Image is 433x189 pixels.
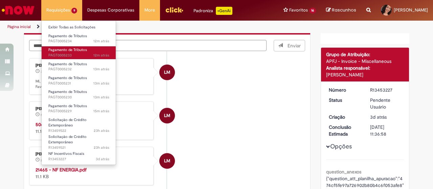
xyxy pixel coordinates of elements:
span: NF Incentivos Fiscais [48,151,84,156]
textarea: Digite sua mensagem aqui... [29,40,267,51]
span: 23h atrás [94,145,109,150]
time: 29/08/2025 15:50:51 [93,39,109,44]
span: PAGT0005233 [48,53,109,58]
span: PAGT0005230 [48,95,109,100]
span: Favoritos [289,7,308,14]
time: 28/08/2025 16:28:43 [41,158,53,162]
div: [PERSON_NAME] [36,152,148,156]
a: Página inicial [7,24,31,29]
a: Rascunhos [326,7,356,14]
a: 506 - energia.pdf [36,121,72,127]
span: 16 [309,8,316,14]
time: 28/08/2025 17:21:58 [94,145,109,150]
span: 23h atrás [94,128,109,133]
span: 5m atrás [41,113,52,117]
div: [PERSON_NAME] [326,71,404,78]
span: Solicitação de Crédito Extemporâneo [48,117,87,128]
div: undefined Online [159,108,175,123]
span: Pagamento de Tributos [48,75,87,80]
a: Aberto R13459521 : Solicitação de Crédito Extemporâneo [42,133,116,148]
dt: Número [324,87,365,93]
span: Despesas Corporativas [87,7,134,14]
span: PAGT0005232 [48,67,109,72]
span: PAGT0005229 [48,109,109,114]
span: Pagamento de Tributos [48,89,87,94]
span: Pagamento de Tributos [48,62,87,67]
span: PAGT0005231 [48,81,109,86]
div: [PERSON_NAME] [36,107,148,111]
span: Pagamento de Tributos [48,33,87,39]
a: Aberto PAGT0005230 : Pagamento de Tributos [42,88,116,101]
div: Analista responsável: [326,65,404,71]
span: 15m atrás [93,109,109,114]
dt: Status [324,97,365,103]
time: 28/08/2025 17:22:01 [94,128,109,133]
b: question_anexos [326,169,361,175]
span: LM [164,64,170,80]
time: 29/08/2025 15:58:31 [41,113,52,117]
dt: Criação [324,114,365,120]
span: More [144,7,155,14]
span: 24h atrás [41,158,53,162]
div: Padroniza [193,7,232,15]
a: Aberto PAGT0005232 : Pagamento de Tributos [42,61,116,73]
span: 3m atrás [41,70,52,74]
span: 13m atrás [93,67,109,72]
a: Aberto PAGT0005233 : Pagamento de Tributos [42,46,116,59]
span: 12m atrás [93,53,109,58]
p: Mi, NFs emitida conforme solicitado Favor validar por gentileza [36,79,148,89]
div: Grupo de Atribuição: [326,51,404,58]
a: Aberto PAGT0005229 : Pagamento de Tributos [42,102,116,115]
time: 29/08/2025 15:48:07 [93,109,109,114]
p: +GenAi [216,7,232,15]
small: exibindo [344,28,360,33]
a: Exibir Todas as Solicitações [42,24,116,31]
span: Pagamento de Tributos [48,103,87,109]
span: R13459522 [48,128,109,134]
span: LM [164,108,170,124]
div: 27/08/2025 15:36:55 [370,114,402,120]
span: PAGT0005234 [48,39,109,44]
a: Aberto PAGT0005231 : Pagamento de Tributos [42,74,116,87]
div: Pendente Usuário [370,97,402,110]
span: R13459521 [48,145,109,150]
a: 21465 - NF ENERGIA.pdf [36,167,87,173]
time: 29/08/2025 15:50:29 [93,81,109,86]
span: Solicitação de Crédito Extemporâneo [48,134,87,145]
a: Aberto PAGT0005234 : Pagamento de Tributos [42,32,116,45]
span: Requisições [46,7,70,14]
div: 11.1 KB [36,166,148,180]
span: Rascunhos [332,7,356,13]
a: Aberto R13459522 : Solicitação de Crédito Extemporâneo [42,116,116,131]
span: 9 [71,8,77,14]
div: [PERSON_NAME] [36,64,148,68]
time: 29/08/2025 15:49:56 [93,95,109,100]
span: 3d atrás [370,114,387,120]
div: [DATE] 11:36:58 [370,124,402,137]
span: 13m atrás [93,95,109,100]
a: Aberto R13453227 : NF Incentivos Fiscais [42,150,116,163]
div: R13453227 [370,87,402,93]
span: [PERSON_NAME] [394,7,428,13]
span: R13453227 [48,157,109,162]
time: 27/08/2025 15:36:55 [370,114,387,120]
span: 13m atrás [93,81,109,86]
ul: Requisições [41,20,116,165]
div: undefined Online [159,65,175,80]
div: undefined Online [159,153,175,169]
span: LM [164,153,170,169]
dt: Conclusão Estimada [324,124,365,137]
time: 29/08/2025 16:00:11 [41,70,52,74]
time: 27/08/2025 15:36:56 [96,157,109,162]
span: 3d atrás [96,157,109,162]
img: ServiceNow [1,3,36,17]
div: 11.1 KB [36,121,148,135]
ul: Trilhas de página [5,21,283,33]
div: APFJ - Invoice - Miscellaneous [326,58,404,65]
img: click_logo_yellow_360x200.png [165,5,183,15]
span: 12m atrás [93,39,109,44]
span: Pagamento de Tributos [48,47,87,52]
